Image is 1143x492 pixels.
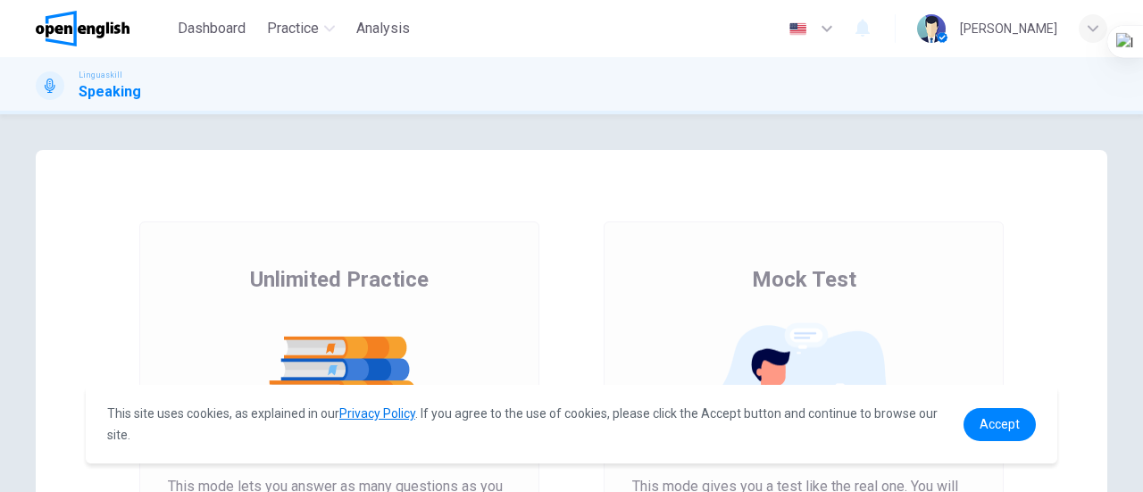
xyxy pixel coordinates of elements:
span: Practice [267,18,319,39]
span: Mock Test [752,265,856,294]
a: Privacy Policy [339,406,415,421]
span: Linguaskill [79,69,122,81]
img: Profile picture [917,14,946,43]
div: [PERSON_NAME] [960,18,1057,39]
button: Dashboard [171,13,253,45]
span: Dashboard [178,18,246,39]
button: Practice [260,13,342,45]
div: cookieconsent [86,385,1057,463]
span: Analysis [356,18,410,39]
button: Analysis [349,13,417,45]
a: dismiss cookie message [964,408,1036,441]
a: OpenEnglish logo [36,11,171,46]
span: This site uses cookies, as explained in our . If you agree to the use of cookies, please click th... [107,406,938,442]
span: Accept [980,417,1020,431]
span: Unlimited Practice [250,265,429,294]
img: en [787,22,809,36]
img: OpenEnglish logo [36,11,129,46]
h1: Speaking [79,81,141,103]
